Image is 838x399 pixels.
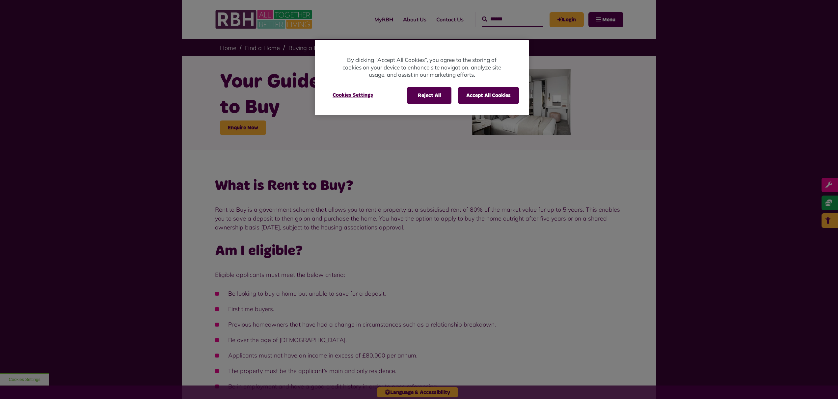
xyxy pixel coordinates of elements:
[315,40,529,115] div: Privacy
[315,40,529,115] div: Cookie banner
[407,87,451,104] button: Reject All
[341,56,502,79] p: By clicking “Accept All Cookies”, you agree to the storing of cookies on your device to enhance s...
[458,87,519,104] button: Accept All Cookies
[325,87,381,103] button: Cookies Settings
